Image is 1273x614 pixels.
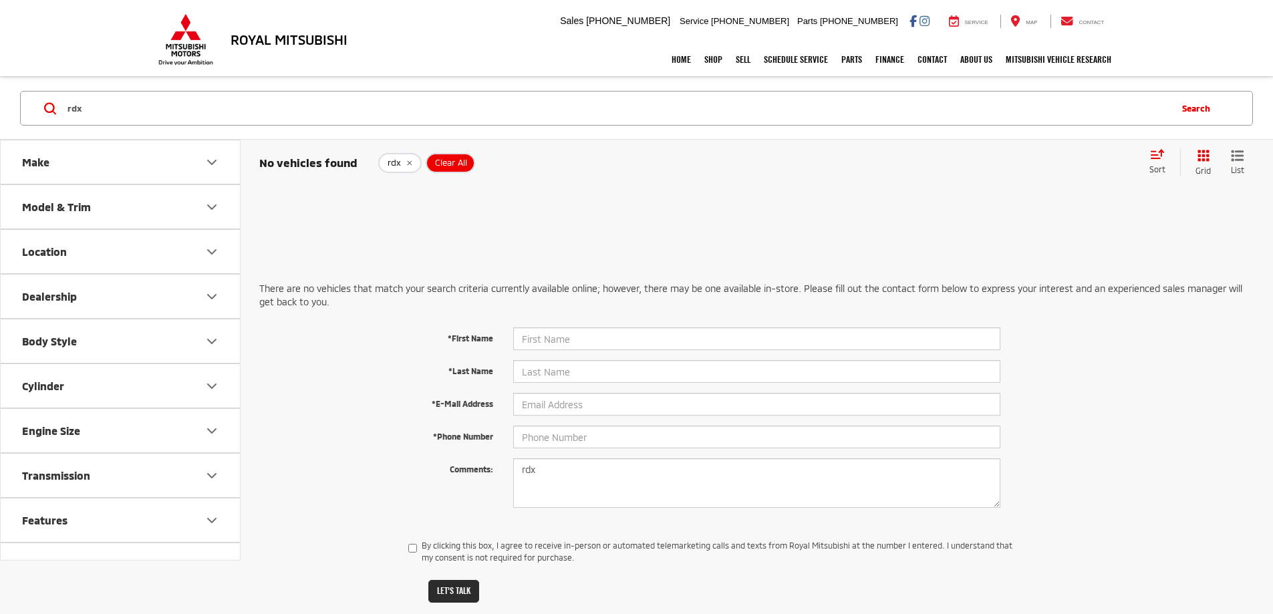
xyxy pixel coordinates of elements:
a: Map [1000,15,1047,28]
button: remove rdx [378,153,422,173]
div: Features [204,512,220,528]
span: List [1231,164,1244,176]
input: Email Address [513,393,1001,416]
div: Transmission [22,469,90,482]
div: Cylinder [204,378,220,394]
button: Clear All [426,153,475,173]
a: About Us [954,43,999,76]
button: Model & TrimModel & Trim [1,185,241,228]
input: Last Name [513,360,1001,383]
button: CylinderCylinder [1,364,241,408]
button: MakeMake [1,140,241,184]
a: Service [939,15,998,28]
span: [PHONE_NUMBER] [820,16,898,26]
label: Comments: [249,458,503,475]
span: Sales [560,15,583,26]
div: Location [22,245,67,258]
span: Grid [1195,165,1211,176]
span: By clicking this box, I agree to receive in-person or automated telemarketing calls and texts fro... [422,541,1012,562]
a: Mitsubishi Vehicle Research [999,43,1118,76]
a: Shop [698,43,729,76]
span: Map [1026,19,1037,25]
button: Search [1169,92,1230,125]
div: Dealership [22,290,77,303]
div: Transmission [204,468,220,484]
p: There are no vehicles that match your search criteria currently available online; however, there ... [259,282,1254,309]
label: *Last Name [249,360,503,377]
a: Instagram: Click to visit our Instagram page [920,15,930,26]
a: Sell [729,43,757,76]
button: Engine SizeEngine Size [1,409,241,452]
div: Body Style [204,333,220,349]
button: LocationLocation [1,230,241,273]
div: Engine Size [204,423,220,439]
span: No vehicles found [259,156,358,169]
div: Location [204,244,220,260]
button: TransmissionTransmission [1,454,241,497]
span: Contact [1079,19,1104,25]
div: Features [22,514,67,526]
label: *First Name [249,327,503,344]
input: By clicking this box, I agree to receive in-person or automated telemarketing calls and texts fro... [408,539,417,557]
div: Cylinder [22,379,64,392]
a: Schedule Service: Opens in a new tab [757,43,835,76]
div: Model & Trim [22,200,91,213]
div: Fuel Type [204,557,220,573]
a: Finance [869,43,911,76]
input: Phone Number [513,426,1001,448]
a: Parts: Opens in a new tab [835,43,869,76]
div: Make [22,156,49,168]
a: Contact [1050,15,1115,28]
div: Make [204,154,220,170]
label: *E-Mail Address [249,393,503,410]
button: Fuel TypeFuel Type [1,543,241,587]
span: Sort [1149,164,1165,174]
button: Select sort value [1143,149,1180,176]
a: Home [665,43,698,76]
button: DealershipDealership [1,275,241,318]
span: [PHONE_NUMBER] [711,16,789,26]
a: Facebook: Click to visit our Facebook page [909,15,917,26]
button: Let's Talk [428,580,479,603]
div: Fuel Type [22,559,72,571]
button: FeaturesFeatures [1,498,241,542]
span: Parts [797,16,817,26]
span: Clear All [435,158,467,168]
textarea: rdx [513,458,1001,508]
button: Grid View [1180,149,1221,176]
span: Service [965,19,988,25]
span: [PHONE_NUMBER] [586,15,670,26]
div: Body Style [22,335,77,347]
a: Contact [911,43,954,76]
div: Dealership [204,289,220,305]
h3: Royal Mitsubishi [231,32,347,47]
span: Service [680,16,708,26]
label: *Phone Number [249,426,503,442]
div: Model & Trim [204,199,220,215]
span: rdx [388,158,401,168]
input: Search by Make, Model, or Keyword [66,92,1169,124]
input: First Name [513,327,1001,350]
img: Mitsubishi [156,13,216,65]
div: Engine Size [22,424,80,437]
button: List View [1221,149,1254,176]
button: Body StyleBody Style [1,319,241,363]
